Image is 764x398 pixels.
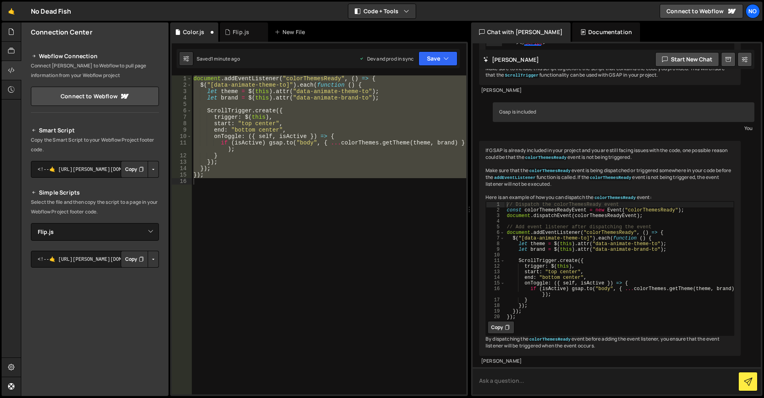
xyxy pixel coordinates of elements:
[172,172,192,178] div: 15
[121,251,159,268] div: Button group with nested dropdown
[486,286,505,297] div: 16
[121,251,148,268] button: Copy
[572,22,640,42] div: Documentation
[495,124,752,132] div: You
[486,264,505,269] div: 12
[172,88,192,95] div: 3
[31,281,160,353] iframe: YouTube video player
[486,275,505,280] div: 14
[589,175,632,181] code: colorThemesReady
[486,269,505,275] div: 13
[486,309,505,314] div: 19
[121,161,159,178] div: Button group with nested dropdown
[31,161,159,178] textarea: <!--🤙 [URL][PERSON_NAME][DOMAIN_NAME]> <script>document.addEventListener("DOMContentLoaded", func...
[172,152,192,159] div: 12
[31,188,159,197] h2: Simple Scripts
[172,114,192,120] div: 7
[481,358,739,365] div: [PERSON_NAME]
[419,51,457,66] button: Save
[233,28,249,36] div: Flip.js
[486,280,505,286] div: 15
[486,207,505,213] div: 2
[486,202,505,207] div: 1
[31,197,159,217] p: Select the file and then copy the script to a page in your Webflow Project footer code.
[172,82,192,88] div: 2
[31,126,159,135] h2: Smart Script
[348,4,416,18] button: Code + Tools
[486,252,505,258] div: 10
[172,120,192,127] div: 8
[274,28,308,36] div: New File
[486,241,505,247] div: 8
[493,175,536,181] code: addEventListener
[493,102,754,122] div: Gsap is included
[486,303,505,309] div: 18
[483,56,539,63] h2: [PERSON_NAME]
[31,61,159,80] p: Connect [PERSON_NAME] to Webflow to pull page information from your Webflow project
[183,28,204,36] div: Color.js
[172,101,192,108] div: 5
[486,213,505,219] div: 3
[471,22,571,42] div: Chat with [PERSON_NAME]
[31,6,71,16] div: No Dead Fish
[31,87,159,106] a: Connect to Webflow
[488,321,514,334] button: Copy
[481,87,739,94] div: [PERSON_NAME]
[486,297,505,303] div: 17
[172,75,192,82] div: 1
[486,258,505,264] div: 11
[593,195,636,201] code: colorThemesReady
[31,251,159,268] textarea: <!--🤙 [URL][PERSON_NAME][DOMAIN_NAME]> <script>document.addEventListener("DOMContentLoaded", func...
[524,155,567,160] code: colorThemesReady
[486,219,505,224] div: 4
[486,314,505,320] div: 20
[655,52,719,67] button: Start new chat
[31,28,92,37] h2: Connection Center
[746,4,760,18] a: No
[121,161,148,178] button: Copy
[504,73,539,78] code: ScrollTrigger
[486,224,505,230] div: 5
[172,108,192,114] div: 6
[31,135,159,154] p: Copy the Smart Script to your Webflow Project footer code.
[660,4,743,18] a: Connect to Webflow
[479,141,741,356] div: If GSAP is already included in your project and you are still facing issues with the code, one po...
[172,95,192,101] div: 4
[486,35,502,46] div: 1
[197,55,240,62] div: Saved
[486,230,505,236] div: 6
[172,178,192,185] div: 16
[359,55,414,62] div: Dev and prod in sync
[172,127,192,133] div: 9
[172,133,192,140] div: 10
[172,140,192,152] div: 11
[486,247,505,252] div: 9
[172,159,192,165] div: 13
[528,168,571,174] code: colorThemesReady
[172,165,192,172] div: 14
[31,51,159,61] h2: Webflow Connection
[528,337,571,342] code: colorThemesReady
[211,55,240,62] div: 1 minute ago
[486,236,505,241] div: 7
[2,2,21,21] a: 🤙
